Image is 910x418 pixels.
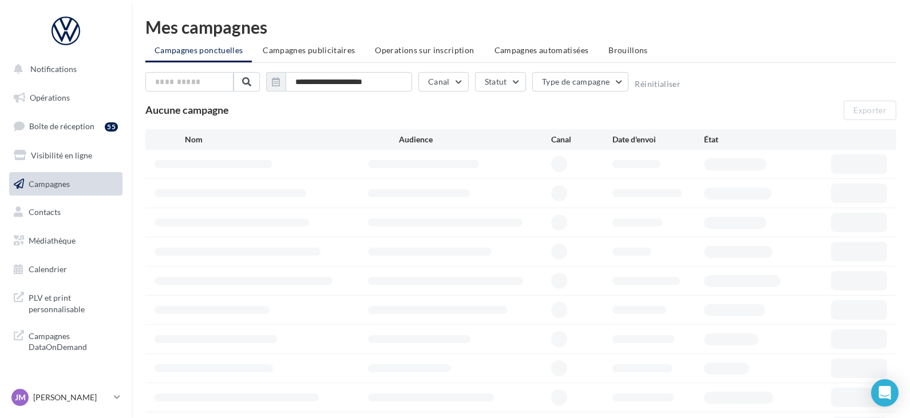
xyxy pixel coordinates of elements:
[29,328,118,353] span: Campagnes DataOnDemand
[399,134,552,145] div: Audience
[375,45,474,55] span: Operations sur inscription
[475,72,526,91] button: Statut
[844,101,896,120] button: Exporter
[7,144,125,168] a: Visibilité en ligne
[29,121,94,131] span: Boîte de réception
[9,387,122,408] a: JM [PERSON_NAME]
[7,172,125,196] a: Campagnes
[871,379,899,407] div: Open Intercom Messenger
[29,178,70,188] span: Campagnes
[29,207,61,217] span: Contacts
[29,236,76,245] span: Médiathèque
[7,86,125,110] a: Opérations
[7,229,125,253] a: Médiathèque
[418,72,469,91] button: Canal
[7,285,125,319] a: PLV et print personnalisable
[7,324,125,357] a: Campagnes DataOnDemand
[105,122,118,132] div: 55
[551,134,612,145] div: Canal
[635,79,680,89] button: Réinitialiser
[29,264,67,274] span: Calendrier
[7,257,125,281] a: Calendrier
[30,93,70,102] span: Opérations
[7,114,125,138] a: Boîte de réception55
[30,64,77,74] span: Notifications
[704,134,796,145] div: État
[7,57,120,81] button: Notifications
[185,134,398,145] div: Nom
[494,45,589,55] span: Campagnes automatisées
[15,392,26,403] span: JM
[29,290,118,315] span: PLV et print personnalisable
[608,45,648,55] span: Brouillons
[31,150,92,160] span: Visibilité en ligne
[612,134,704,145] div: Date d'envoi
[33,392,109,403] p: [PERSON_NAME]
[7,200,125,224] a: Contacts
[145,18,896,35] div: Mes campagnes
[532,72,629,91] button: Type de campagne
[145,103,229,116] span: Aucune campagne
[263,45,355,55] span: Campagnes publicitaires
